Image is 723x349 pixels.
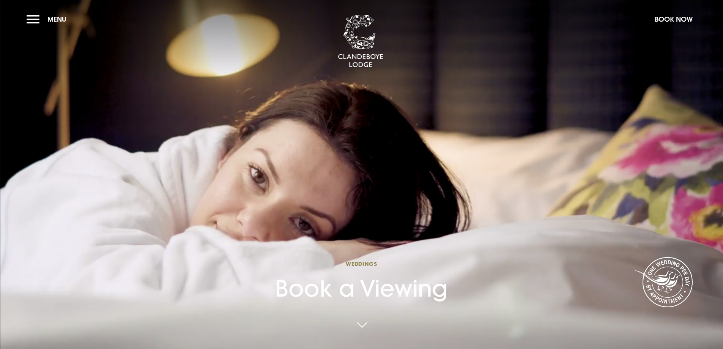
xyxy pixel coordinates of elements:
[47,15,66,24] span: Menu
[275,260,448,302] h1: Book a Viewing
[338,15,383,68] img: Clandeboye Lodge
[651,11,696,27] button: Book Now
[275,260,448,267] span: Weddings
[27,11,70,27] button: Menu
